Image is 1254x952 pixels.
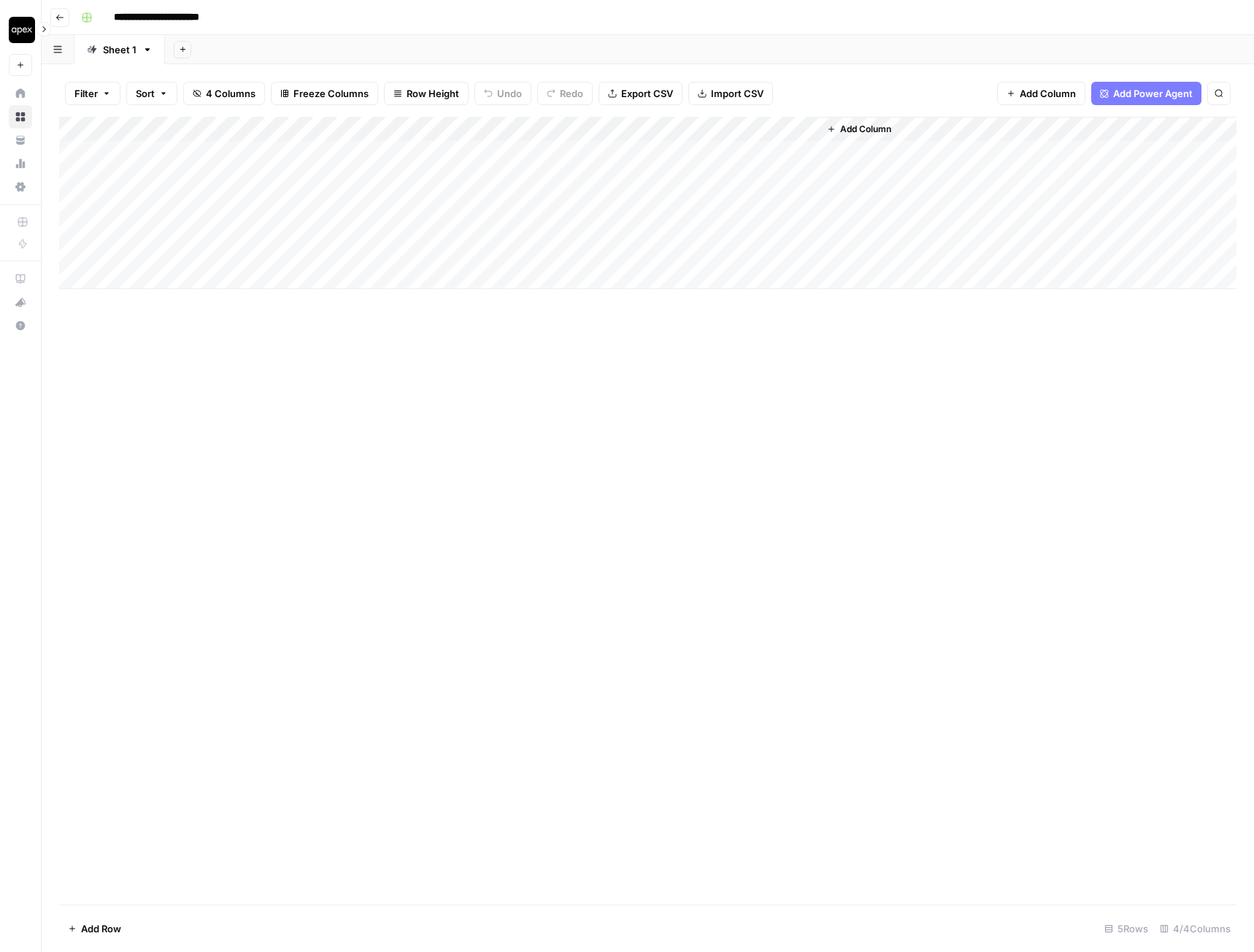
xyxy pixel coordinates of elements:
button: Row Height [384,82,469,105]
button: Redo [537,82,593,105]
span: Export CSV [621,86,673,101]
span: Add Power Agent [1113,86,1193,101]
button: Add Column [821,120,897,139]
button: Filter [65,82,120,105]
span: Add Column [840,123,891,136]
div: 5 Rows [1099,917,1154,940]
span: Row Height [407,86,459,101]
a: Settings [9,175,32,199]
button: Export CSV [599,82,682,105]
a: Your Data [9,128,32,152]
span: Freeze Columns [293,86,369,101]
a: Sheet 1 [74,35,165,64]
a: AirOps Academy [9,267,32,291]
button: Add Column [997,82,1085,105]
button: Add Power Agent [1091,82,1201,105]
div: What's new? [9,291,31,313]
span: 4 Columns [206,86,255,101]
button: Freeze Columns [271,82,378,105]
button: Add Row [59,917,130,940]
div: Sheet 1 [103,42,136,57]
a: Browse [9,105,32,128]
span: Add Row [81,921,121,936]
button: Help + Support [9,314,32,337]
button: Undo [474,82,531,105]
span: Sort [136,86,155,101]
button: Workspace: Apex Sandbox [9,12,32,48]
button: 4 Columns [183,82,265,105]
span: Add Column [1020,86,1076,101]
span: Redo [560,86,583,101]
button: Import CSV [688,82,773,105]
a: Home [9,82,32,105]
a: Usage [9,152,32,175]
span: Undo [497,86,522,101]
span: Import CSV [711,86,763,101]
img: Apex Sandbox Logo [9,17,35,43]
button: What's new? [9,291,32,314]
div: 4/4 Columns [1154,917,1236,940]
button: Sort [126,82,177,105]
span: Filter [74,86,98,101]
